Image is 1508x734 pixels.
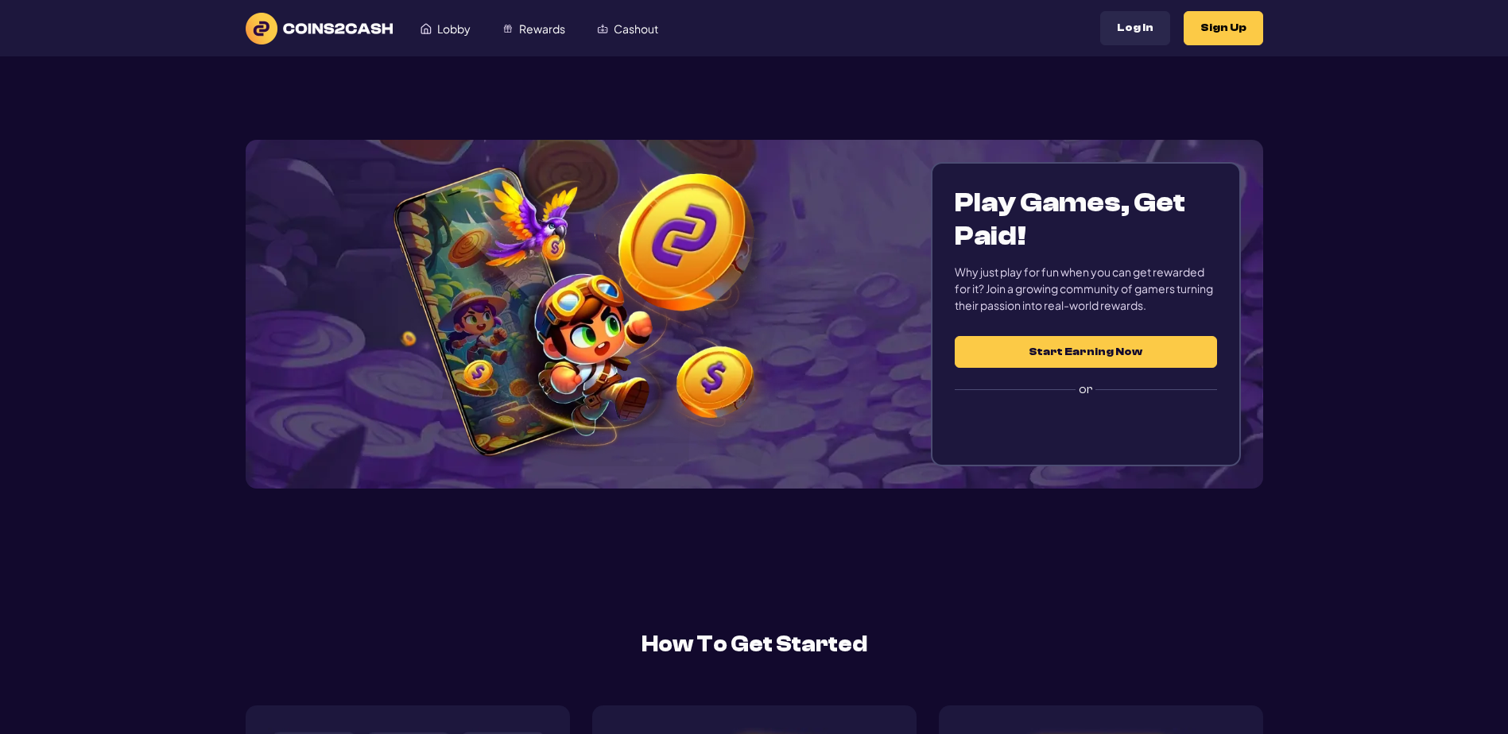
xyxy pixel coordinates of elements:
a: Cashout [581,14,674,44]
h2: How To Get Started [246,628,1263,661]
iframe: Sign in with Google Button [947,409,1224,444]
button: Start Earning Now [955,336,1216,368]
span: Cashout [614,23,658,34]
img: Cashout [597,23,608,34]
label: or [955,368,1216,411]
span: Lobby [437,23,471,34]
a: Rewards [487,14,581,44]
button: Sign Up [1184,11,1263,45]
img: Lobby [421,23,432,34]
button: Log In [1100,11,1170,45]
span: Rewards [519,23,565,34]
h1: Play Games, Get Paid! [955,186,1216,253]
a: Lobby [405,14,487,44]
div: Why just play for fun when you can get rewarded for it? Join a growing community of gamers turnin... [955,264,1216,314]
img: Rewards [502,23,514,34]
img: logo text [246,13,393,44]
